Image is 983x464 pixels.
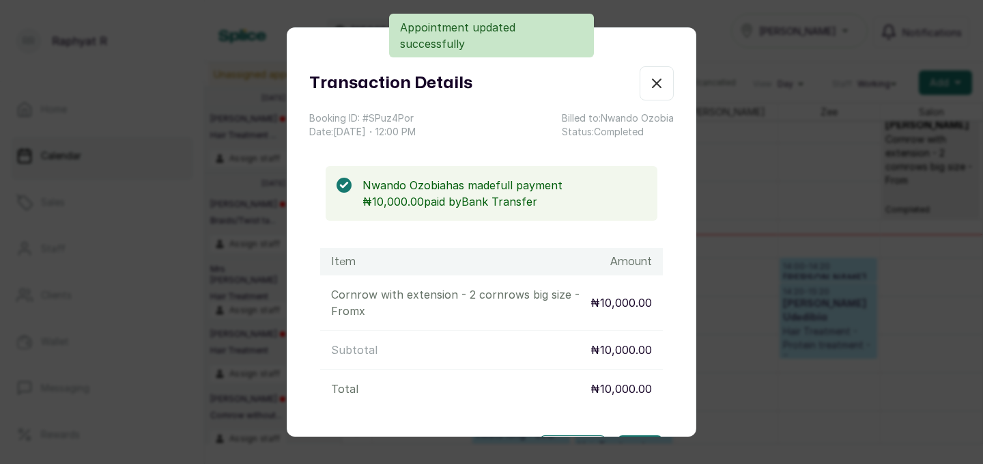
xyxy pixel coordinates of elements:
[610,254,652,270] h1: Amount
[590,295,652,311] p: ₦10,000.00
[309,111,416,125] p: Booking ID: # SPuz4Por
[320,433,421,461] button: Print receipt
[331,342,377,358] p: Subtotal
[562,125,674,139] p: Status: Completed
[400,19,583,52] p: Appointment updated successfully
[309,71,472,96] h1: Transaction Details
[362,193,646,210] p: ₦10,000.00 paid by Bank Transfer
[331,286,590,319] p: Cornrow with extension - 2 cornrows big size - From x
[539,435,606,464] button: Copy link
[590,381,652,397] p: ₦10,000.00
[331,254,356,270] h1: Item
[362,177,646,193] p: Nwando Ozobia has made full payment
[590,342,652,358] p: ₦10,000.00
[331,381,358,397] p: Total
[617,435,663,464] button: Email
[309,125,416,139] p: Date: [DATE] ・ 12:00 PM
[562,111,674,125] p: Billed to: Nwando Ozobia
